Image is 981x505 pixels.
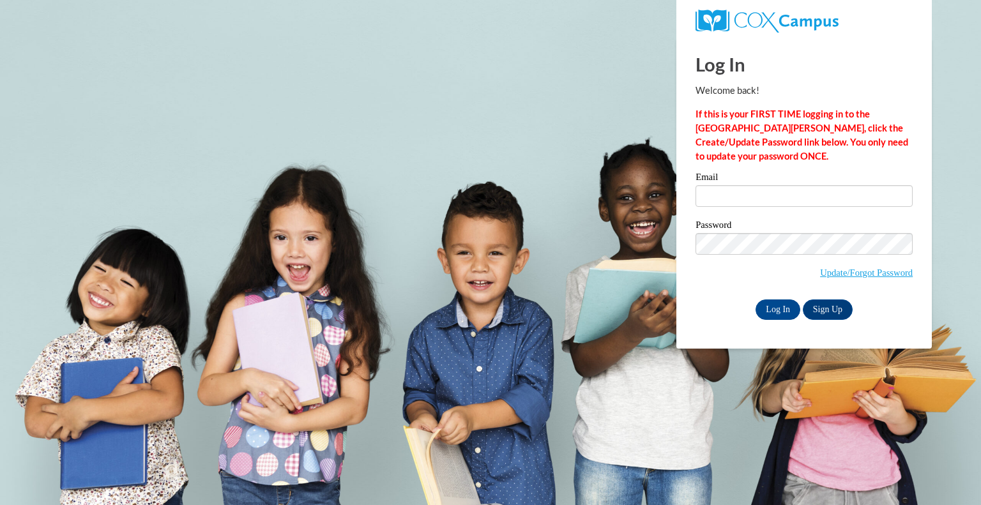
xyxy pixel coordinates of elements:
label: Password [696,220,913,233]
h1: Log In [696,51,913,77]
strong: If this is your FIRST TIME logging in to the [GEOGRAPHIC_DATA][PERSON_NAME], click the Create/Upd... [696,109,908,162]
a: Update/Forgot Password [820,268,913,278]
p: Welcome back! [696,84,913,98]
a: Sign Up [803,299,853,320]
a: COX Campus [696,10,913,33]
img: COX Campus [696,10,839,33]
label: Email [696,172,913,185]
input: Log In [756,299,800,320]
